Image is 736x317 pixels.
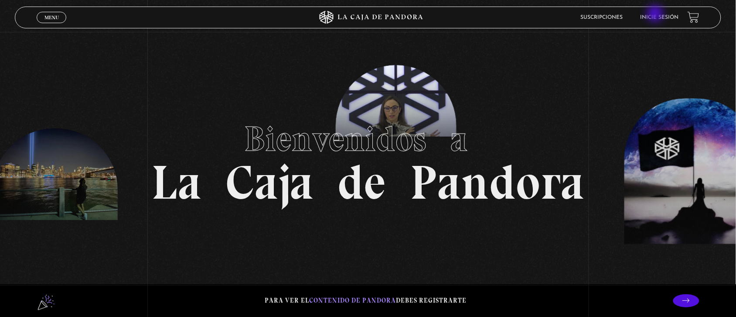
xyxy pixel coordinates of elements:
[581,15,623,20] a: Suscripciones
[41,22,62,28] span: Cerrar
[265,295,467,307] p: Para ver el debes registrarte
[310,296,396,304] span: contenido de Pandora
[641,15,679,20] a: Inicie sesión
[152,110,585,207] h1: La Caja de Pandora
[688,11,699,23] a: View your shopping cart
[244,118,492,160] span: Bienvenidos a
[44,15,59,20] span: Menu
